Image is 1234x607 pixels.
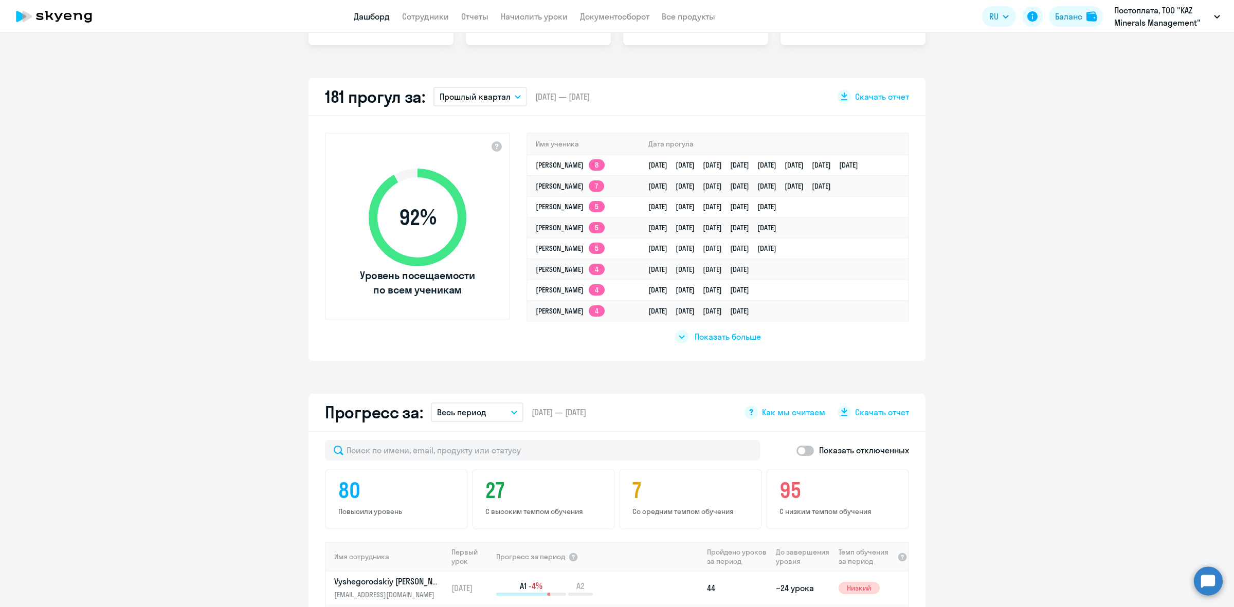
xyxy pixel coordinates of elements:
[839,582,880,594] span: Низкий
[648,265,757,274] a: [DATE][DATE][DATE][DATE]
[354,11,390,22] a: Дашборд
[532,407,586,418] span: [DATE] — [DATE]
[779,478,899,503] h4: 95
[819,444,909,456] p: Показать отключенных
[535,91,590,102] span: [DATE] — [DATE]
[648,223,785,232] a: [DATE][DATE][DATE][DATE][DATE]
[501,11,568,22] a: Начислить уроки
[447,572,495,604] td: [DATE]
[662,11,715,22] a: Все продукты
[632,507,752,516] p: Со средним темпом обучения
[839,547,894,566] span: Темп обучения за период
[779,507,899,516] p: С низким темпом обучения
[433,87,527,106] button: Прошлый квартал
[589,201,605,212] app-skyeng-badge: 5
[589,180,604,192] app-skyeng-badge: 7
[772,572,834,604] td: ~24 урока
[440,90,511,103] p: Прошлый квартал
[437,406,486,418] p: Весь период
[338,507,458,516] p: Повысили уровень
[325,440,760,461] input: Поиск по имени, email, продукту или статусу
[520,580,527,592] span: A1
[325,86,425,107] h2: 181 прогул за:
[402,11,449,22] a: Сотрудники
[1109,4,1225,29] button: Постоплата, ТОО "KAZ Minerals Management"
[989,10,999,23] span: RU
[536,181,604,191] a: [PERSON_NAME]7
[529,580,542,592] span: -4%
[589,284,605,296] app-skyeng-badge: 4
[431,402,523,422] button: Весь период
[648,244,785,253] a: [DATE][DATE][DATE][DATE][DATE]
[580,11,649,22] a: Документооборот
[648,181,839,191] a: [DATE][DATE][DATE][DATE][DATE][DATE][DATE]
[648,160,866,170] a: [DATE][DATE][DATE][DATE][DATE][DATE][DATE][DATE]
[589,222,605,233] app-skyeng-badge: 5
[695,331,761,342] span: Показать больше
[536,223,605,232] a: [PERSON_NAME]5
[632,478,752,503] h4: 7
[325,402,423,422] h2: Прогресс за:
[536,306,605,316] a: [PERSON_NAME]4
[447,542,495,572] th: Первый урок
[536,285,605,295] a: [PERSON_NAME]4
[536,244,605,253] a: [PERSON_NAME]5
[648,285,757,295] a: [DATE][DATE][DATE][DATE]
[703,572,772,604] td: 44
[334,589,440,600] p: [EMAIL_ADDRESS][DOMAIN_NAME]
[703,542,772,572] th: Пройдено уроков за период
[855,407,909,418] span: Скачать отчет
[589,159,605,171] app-skyeng-badge: 8
[326,542,447,572] th: Имя сотрудника
[640,134,908,155] th: Дата прогула
[855,91,909,102] span: Скачать отчет
[536,160,605,170] a: [PERSON_NAME]8
[496,552,565,561] span: Прогресс за период
[1055,10,1082,23] div: Баланс
[576,580,585,592] span: A2
[334,576,440,587] p: Vyshegorodskiy [PERSON_NAME]
[334,576,447,600] a: Vyshegorodskiy [PERSON_NAME][EMAIL_ADDRESS][DOMAIN_NAME]
[358,205,477,230] span: 92 %
[358,268,477,297] span: Уровень посещаемости по всем ученикам
[536,202,605,211] a: [PERSON_NAME]5
[589,243,605,254] app-skyeng-badge: 5
[1049,6,1103,27] button: Балансbalance
[982,6,1016,27] button: RU
[485,507,605,516] p: С высоким темпом обучения
[648,202,785,211] a: [DATE][DATE][DATE][DATE][DATE]
[536,265,605,274] a: [PERSON_NAME]4
[461,11,488,22] a: Отчеты
[762,407,825,418] span: Как мы считаем
[1086,11,1097,22] img: balance
[772,542,834,572] th: До завершения уровня
[338,478,458,503] h4: 80
[1114,4,1210,29] p: Постоплата, ТОО "KAZ Minerals Management"
[589,264,605,275] app-skyeng-badge: 4
[528,134,640,155] th: Имя ученика
[485,478,605,503] h4: 27
[648,306,757,316] a: [DATE][DATE][DATE][DATE]
[589,305,605,317] app-skyeng-badge: 4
